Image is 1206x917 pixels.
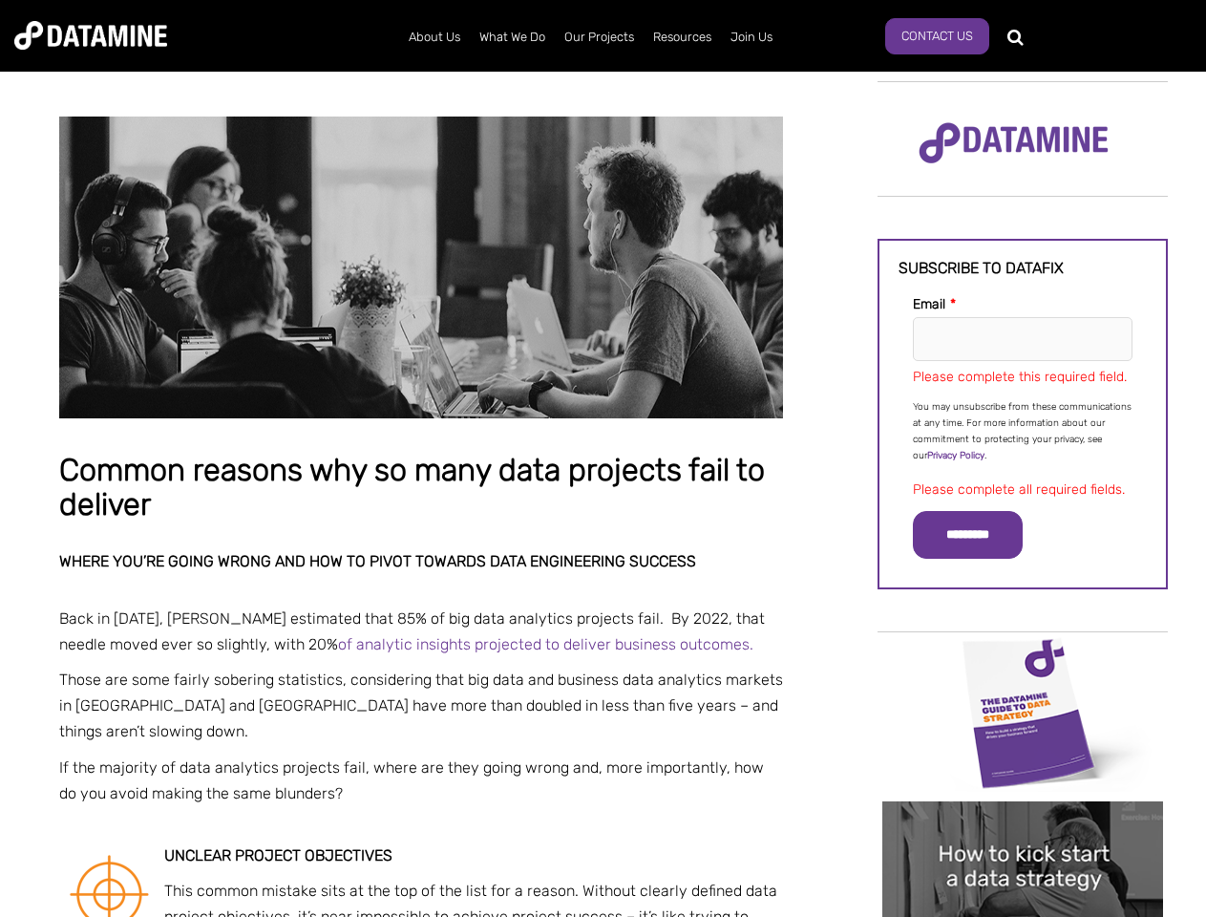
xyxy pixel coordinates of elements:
label: Please complete all required fields. [913,481,1125,498]
a: What We Do [470,12,555,62]
span: Email [913,296,945,312]
label: Please complete this required field. [913,369,1127,385]
img: Datamine [14,21,167,50]
h2: Where you’re going wrong and how to pivot towards data engineering success [59,553,783,570]
a: Privacy Policy [927,450,984,461]
h3: Subscribe to datafix [899,260,1147,277]
h1: Common reasons why so many data projects fail to deliver [59,454,783,522]
img: Datamine Logo No Strapline - Purple [906,110,1121,177]
img: Common reasons why so many data projects fail to deliver [59,117,783,418]
p: You may unsubscribe from these communications at any time. For more information about our commitm... [913,399,1132,464]
img: Data Strategy Cover thumbnail [882,634,1163,792]
a: of analytic insights projected to deliver business outcomes. [338,635,753,653]
a: Contact Us [885,18,989,54]
a: Resources [644,12,721,62]
a: Join Us [721,12,782,62]
p: Back in [DATE], [PERSON_NAME] estimated that 85% of big data analytics projects fail. By 2022, th... [59,606,783,657]
a: Our Projects [555,12,644,62]
p: If the majority of data analytics projects fail, where are they going wrong and, more importantly... [59,755,783,806]
strong: Unclear project objectives [164,846,392,864]
p: Those are some fairly sobering statistics, considering that big data and business data analytics ... [59,667,783,745]
a: About Us [399,12,470,62]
